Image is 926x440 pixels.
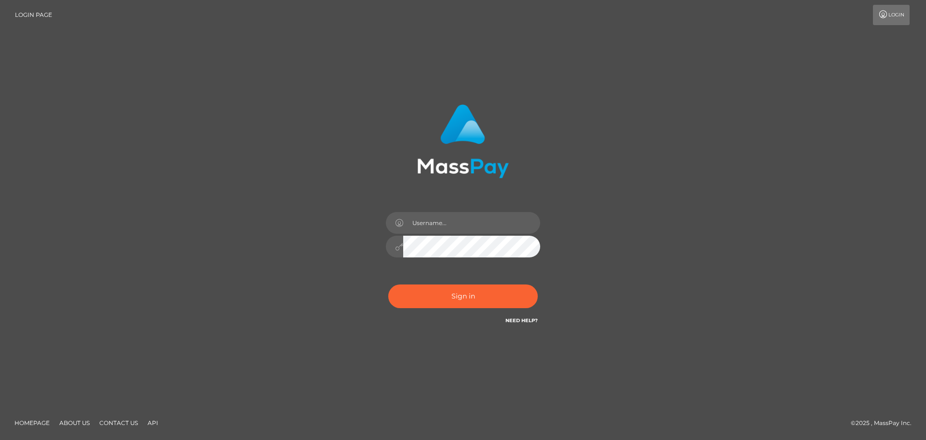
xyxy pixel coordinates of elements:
input: Username... [403,212,540,234]
a: Login [873,5,910,25]
img: MassPay Login [417,104,509,178]
a: Contact Us [95,415,142,430]
a: API [144,415,162,430]
div: © 2025 , MassPay Inc. [851,418,919,428]
a: Need Help? [505,317,538,324]
button: Sign in [388,284,538,308]
a: About Us [55,415,94,430]
a: Login Page [15,5,52,25]
a: Homepage [11,415,54,430]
